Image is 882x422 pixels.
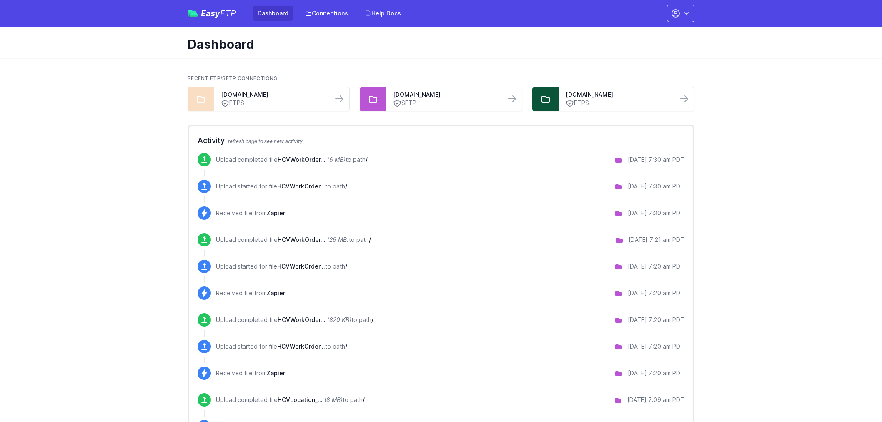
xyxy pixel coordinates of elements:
[216,262,347,271] p: Upload started for file to path
[628,209,684,217] div: [DATE] 7:30 am PDT
[277,183,325,190] span: HCVWorkOrder_2025-09-02.csv
[345,263,347,270] span: /
[628,342,684,351] div: [DATE] 7:20 am PDT
[628,316,684,324] div: [DATE] 7:20 am PDT
[371,316,373,323] span: /
[629,236,684,244] div: [DATE] 7:21 am PDT
[216,156,368,164] p: Upload completed file to path
[628,182,684,191] div: [DATE] 7:30 am PDT
[369,236,371,243] span: /
[216,369,285,377] p: Received file from
[628,289,684,297] div: [DATE] 7:20 am PDT
[216,182,347,191] p: Upload started for file to path
[188,75,694,82] h2: Recent FTP/SFTP Connections
[345,343,347,350] span: /
[216,342,347,351] p: Upload started for file to path
[300,6,353,21] a: Connections
[628,369,684,377] div: [DATE] 7:20 am PDT
[267,369,285,377] span: Zapier
[278,236,326,243] span: HCVWorkOrderTask_2025-09-02.csv
[566,90,671,99] a: [DOMAIN_NAME]
[393,99,498,108] a: SFTP
[277,343,325,350] span: HCVWorkOrderComment_2025-09-02.csv
[216,396,365,404] p: Upload completed file to path
[566,99,671,108] a: FTPS
[228,138,303,144] span: refresh page to see new activity
[188,10,198,17] img: easyftp_logo.png
[278,396,323,403] span: HCVLocation_2025-09-02.csv
[628,262,684,271] div: [DATE] 7:20 am PDT
[366,156,368,163] span: /
[216,236,371,244] p: Upload completed file to path
[267,209,285,216] span: Zapier
[277,263,325,270] span: HCVWorkOrderTask_2025-09-02.csv
[278,316,326,323] span: HCVWorkOrderComment_2025-09-02.csv
[360,6,406,21] a: Help Docs
[221,99,326,108] a: FTPS
[216,289,285,297] p: Received file from
[627,396,684,404] div: [DATE] 7:09 am PDT
[327,316,351,323] i: (820 KB)
[345,183,347,190] span: /
[221,90,326,99] a: [DOMAIN_NAME]
[393,90,498,99] a: [DOMAIN_NAME]
[327,156,346,163] i: (6 MB)
[216,209,285,217] p: Received file from
[253,6,293,21] a: Dashboard
[267,289,285,296] span: Zapier
[188,9,236,18] a: EasyFTP
[220,8,236,18] span: FTP
[198,135,684,146] h2: Activity
[201,9,236,18] span: Easy
[324,396,343,403] i: (8 MB)
[628,156,684,164] div: [DATE] 7:30 am PDT
[278,156,326,163] span: HCVWorkOrder_2025-09-02.csv
[363,396,365,403] span: /
[216,316,373,324] p: Upload completed file to path
[327,236,349,243] i: (26 MB)
[188,37,688,52] h1: Dashboard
